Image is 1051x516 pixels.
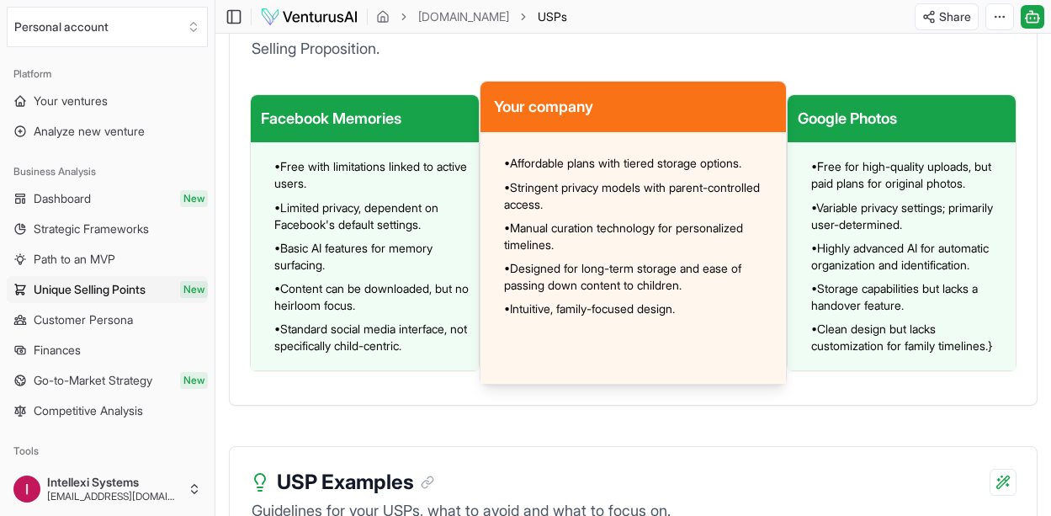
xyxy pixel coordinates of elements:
span: • Content can be downloaded, but no heirloom focus. [274,280,472,314]
a: Go-to-Market StrategyNew [7,367,208,394]
span: New [180,281,208,298]
p: The main traits of you and your competitors. Whatever makes your brand different is a candidate f... [250,13,1016,61]
span: • Intuitive, family-focused design. [504,301,675,317]
button: Intellexi Systems[EMAIL_ADDRESS][DOMAIN_NAME] [7,469,208,509]
span: New [180,190,208,207]
a: Strategic Frameworks [7,215,208,242]
div: Tools [7,438,208,465]
button: Share [915,3,979,30]
span: • Clean design but lacks customization for family timelines.} [811,321,1009,354]
span: USPs [538,9,567,24]
button: Select an organization [7,7,208,47]
span: • Manual curation technology for personalized timelines. [504,220,772,253]
span: • Highly advanced AI for automatic organization and identification. [811,240,1009,274]
span: USPs [538,8,567,25]
img: ACg8ocLcTlt7AJogminYoGvKbwqjFcN1CL-1dgZtv9r4BNzlWCvEcA=s96-c [13,476,40,503]
span: • Affordable plans with tiered storage options. [504,155,741,172]
span: • Basic AI features for memory surfacing. [274,240,472,274]
a: Finances [7,337,208,364]
span: Path to an MVP [34,251,115,268]
a: Unique Selling PointsNew [7,276,208,303]
a: Analyze new venture [7,118,208,145]
span: • Limited privacy, dependent on Facebook's default settings. [274,199,472,233]
a: Competitive Analysis [7,397,208,424]
span: • Stringent privacy models with parent-controlled access. [504,179,772,213]
a: Path to an MVP [7,246,208,273]
span: New [180,372,208,389]
span: Customer Persona [34,311,133,328]
span: Competitive Analysis [34,402,143,419]
div: Google Photos [788,95,1016,142]
a: [DOMAIN_NAME] [418,8,509,25]
a: DashboardNew [7,185,208,212]
span: • Storage capabilities but lacks a handover feature. [811,280,1009,314]
a: Customer Persona [7,306,208,333]
div: Business Analysis [7,158,208,185]
span: Go-to-Market Strategy [34,372,152,389]
span: • Free with limitations linked to active users. [274,158,472,192]
div: Platform [7,61,208,88]
span: Dashboard [34,190,91,207]
div: Facebook Memories [251,95,479,142]
span: [EMAIL_ADDRESS][DOMAIN_NAME] [47,490,181,503]
span: • Variable privacy settings; primarily user-determined. [811,199,1009,233]
span: Finances [34,342,81,359]
span: • Designed for long-term storage and ease of passing down content to children. [504,260,772,294]
span: Share [939,8,971,25]
span: Analyze new venture [34,123,145,140]
span: Strategic Frameworks [34,221,149,237]
nav: breadcrumb [376,8,567,25]
h3: USP Examples [277,467,434,497]
div: Your company [480,82,785,132]
span: • Standard social media interface, not specifically child-centric. [274,321,472,354]
span: Unique Selling Points [34,281,146,298]
img: logo [260,7,358,27]
span: Your ventures [34,93,108,109]
a: Your ventures [7,88,208,114]
span: • Free for high-quality uploads, but paid plans for original photos. [811,158,1009,192]
span: Intellexi Systems [47,475,181,490]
